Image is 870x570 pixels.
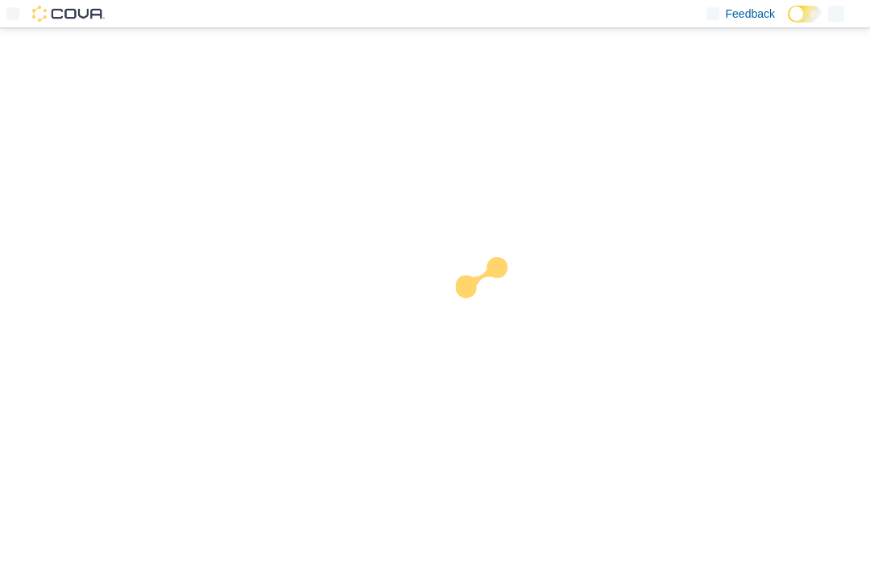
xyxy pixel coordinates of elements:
[435,245,556,366] img: cova-loader
[32,6,105,22] img: Cova
[788,6,822,23] input: Dark Mode
[726,6,775,22] span: Feedback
